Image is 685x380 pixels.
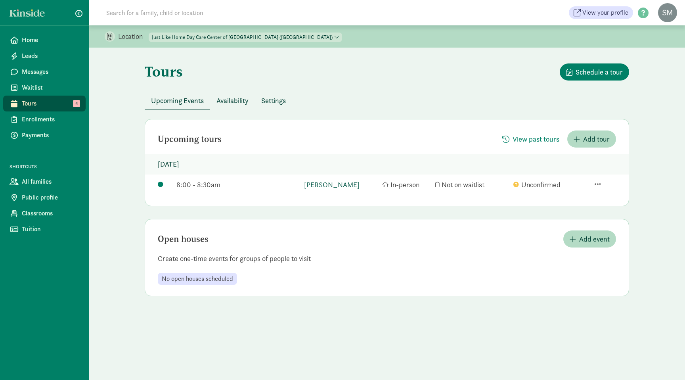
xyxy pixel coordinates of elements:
span: Settings [261,95,286,106]
div: 8:00 - 8:30am [176,179,300,190]
span: Classrooms [22,209,79,218]
h2: Open houses [158,234,209,244]
a: All families [3,174,86,190]
span: Add event [579,234,610,244]
button: Settings [255,92,292,109]
button: Schedule a tour [560,63,629,81]
a: View your profile [569,6,633,19]
span: Availability [216,95,249,106]
span: Upcoming Events [151,95,204,106]
span: Public profile [22,193,79,202]
button: Add tour [567,131,616,148]
iframe: Chat Widget [645,342,685,380]
a: View past tours [496,135,566,144]
p: Location [118,32,149,41]
button: View past tours [496,131,566,148]
p: [DATE] [145,154,629,175]
div: Unconfirmed [513,179,587,190]
div: Not on waitlist [435,179,509,190]
span: No open houses scheduled [162,275,233,282]
span: 4 [73,100,80,107]
a: Home [3,32,86,48]
a: Public profile [3,190,86,205]
span: Payments [22,131,79,140]
span: All families [22,177,79,186]
a: Messages [3,64,86,80]
span: Add tour [583,134,610,144]
h2: Upcoming tours [158,134,222,144]
span: View past tours [513,134,559,144]
span: Enrollments [22,115,79,124]
span: Messages [22,67,79,77]
button: Add event [563,230,616,248]
a: Waitlist [3,80,86,96]
span: Tuition [22,225,79,234]
a: Tours 4 [3,96,86,111]
span: Schedule a tour [576,67,623,77]
a: Enrollments [3,111,86,127]
a: [PERSON_NAME] [304,179,378,190]
a: Tuition [3,221,86,237]
input: Search for a family, child or location [101,5,324,21]
div: In-person [382,179,432,190]
span: Waitlist [22,83,79,92]
p: Create one-time events for groups of people to visit [145,254,629,263]
a: Payments [3,127,86,143]
button: Upcoming Events [145,92,210,109]
a: Classrooms [3,205,86,221]
span: Tours [22,99,79,108]
a: Leads [3,48,86,64]
span: Leads [22,51,79,61]
button: Availability [210,92,255,109]
span: Home [22,35,79,45]
h1: Tours [145,63,183,79]
span: View your profile [582,8,628,17]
